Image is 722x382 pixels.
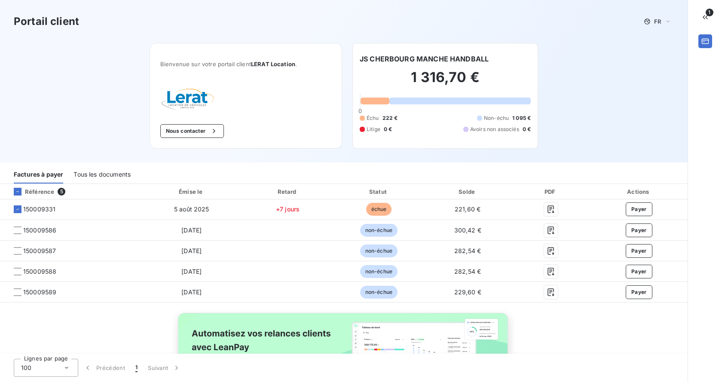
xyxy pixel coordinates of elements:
button: Suivant [143,359,186,377]
span: 282,54 € [454,247,481,254]
h2: 1 316,70 € [360,69,531,95]
span: non-échue [360,265,398,278]
span: 0 [358,107,362,114]
span: 150009331 [23,205,55,214]
span: 282,54 € [454,268,481,275]
div: Référence [7,188,54,196]
span: Litige [367,125,380,133]
span: Échu [367,114,379,122]
span: 222 € [382,114,398,122]
div: Tous les documents [73,165,131,183]
span: non-échue [360,224,398,237]
span: 5 [58,188,65,196]
span: [DATE] [181,226,202,234]
span: non-échue [360,244,398,257]
button: Payer [626,265,652,278]
h6: JS CHERBOURG MANCHE HANDBALL [360,54,489,64]
button: Payer [626,244,652,258]
span: 1 [706,9,713,16]
span: [DATE] [181,288,202,296]
h3: Portail client [14,14,79,29]
span: 221,60 € [455,205,480,213]
button: Payer [626,202,652,216]
span: non-échue [360,286,398,299]
button: Précédent [78,359,130,377]
button: 1 [130,359,143,377]
span: 150009588 [23,267,56,276]
div: Statut [336,187,422,196]
span: 300,42 € [454,226,481,234]
span: 100 [21,364,31,372]
span: 229,60 € [454,288,481,296]
span: 0 € [384,125,392,133]
span: [DATE] [181,268,202,275]
span: 150009586 [23,226,56,235]
span: Bienvenue sur votre portail client . [160,61,331,67]
span: échue [366,203,392,216]
span: FR [654,18,661,25]
div: Émise le [143,187,240,196]
span: 5 août 2025 [174,205,209,213]
img: Company logo [160,88,215,110]
button: Payer [626,223,652,237]
span: 150009587 [23,247,56,255]
div: PDF [513,187,588,196]
span: 1 [135,364,138,372]
div: Solde [425,187,510,196]
span: [DATE] [181,247,202,254]
button: Payer [626,285,652,299]
span: 0 € [523,125,531,133]
span: Avoirs non associés [470,125,519,133]
span: 150009589 [23,288,56,296]
button: Nous contacter [160,124,224,138]
span: 1 095 € [512,114,531,122]
span: LERAT Location [251,61,295,67]
span: Non-échu [484,114,509,122]
div: Factures à payer [14,165,63,183]
div: Actions [592,187,686,196]
div: Retard [243,187,332,196]
span: +7 jours [276,205,300,213]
